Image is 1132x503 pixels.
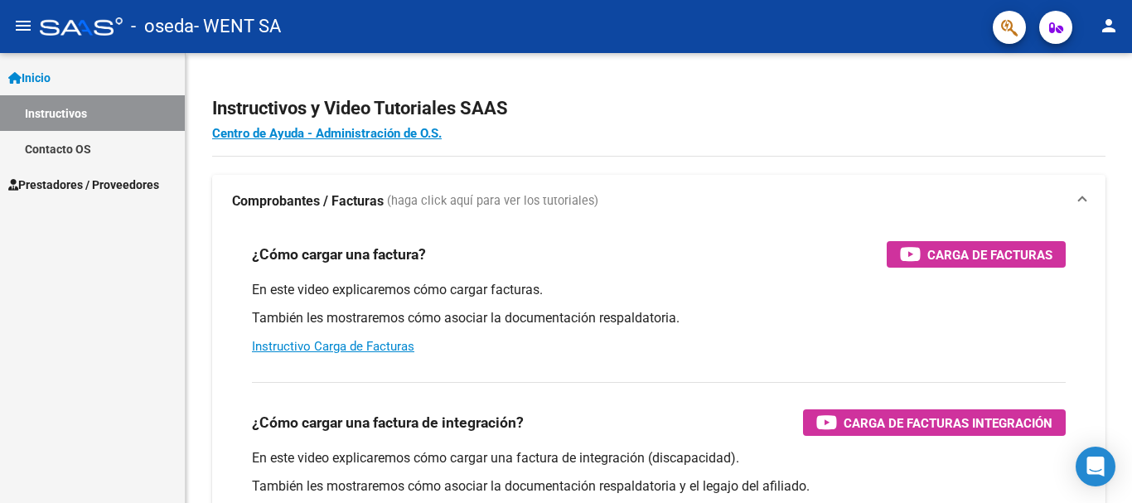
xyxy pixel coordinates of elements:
span: Carga de Facturas Integración [844,413,1052,433]
mat-icon: person [1099,16,1119,36]
h3: ¿Cómo cargar una factura? [252,243,426,266]
span: Prestadores / Proveedores [8,176,159,194]
h2: Instructivos y Video Tutoriales SAAS [212,93,1105,124]
span: - WENT SA [194,8,281,45]
p: En este video explicaremos cómo cargar facturas. [252,281,1066,299]
strong: Comprobantes / Facturas [232,192,384,210]
p: También les mostraremos cómo asociar la documentación respaldatoria. [252,309,1066,327]
button: Carga de Facturas Integración [803,409,1066,436]
span: - oseda [131,8,194,45]
span: (haga click aquí para ver los tutoriales) [387,192,598,210]
p: También les mostraremos cómo asociar la documentación respaldatoria y el legajo del afiliado. [252,477,1066,496]
button: Carga de Facturas [887,241,1066,268]
mat-icon: menu [13,16,33,36]
mat-expansion-panel-header: Comprobantes / Facturas (haga click aquí para ver los tutoriales) [212,175,1105,228]
a: Instructivo Carga de Facturas [252,339,414,354]
span: Inicio [8,69,51,87]
a: Centro de Ayuda - Administración de O.S. [212,126,442,141]
h3: ¿Cómo cargar una factura de integración? [252,411,524,434]
span: Carga de Facturas [927,244,1052,265]
p: En este video explicaremos cómo cargar una factura de integración (discapacidad). [252,449,1066,467]
div: Open Intercom Messenger [1076,447,1115,486]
